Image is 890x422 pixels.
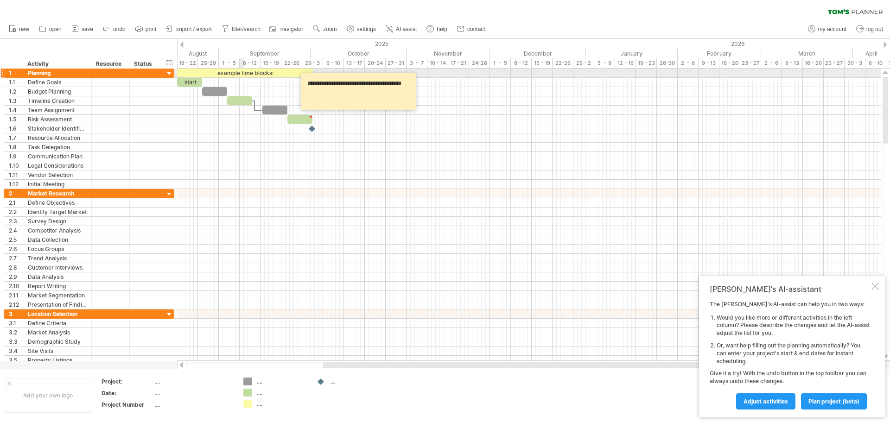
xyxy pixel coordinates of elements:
[490,58,511,68] div: 1 - 5
[146,26,156,32] span: print
[154,378,232,385] div: ....
[808,398,859,405] span: plan project (beta)
[9,328,23,337] div: 3.2
[427,58,448,68] div: 10 - 14
[177,78,202,87] div: start
[134,59,154,69] div: Status
[9,245,23,253] div: 2.6
[719,58,740,68] div: 16 - 20
[177,58,198,68] div: 18 - 22
[28,170,87,179] div: Vendor Selection
[9,337,23,346] div: 3.3
[761,58,782,68] div: 2 - 6
[710,284,870,294] div: [PERSON_NAME]'s AI-assistant
[9,198,23,207] div: 2.1
[9,263,23,272] div: 2.8
[9,78,23,87] div: 1.1
[744,398,788,405] span: Adjust activities
[28,263,87,272] div: Customer Interviews
[573,58,594,68] div: 29 - 2
[28,328,87,337] div: Market Analysis
[407,58,427,68] div: 3 - 7
[9,87,23,96] div: 1.2
[28,309,87,318] div: Location Selection
[102,401,153,409] div: Project Number
[219,49,311,58] div: September 2025
[9,96,23,105] div: 1.3
[302,58,323,68] div: 29 - 3
[615,58,636,68] div: 12 - 16
[257,389,307,397] div: ....
[101,23,128,35] a: undo
[154,389,232,397] div: ....
[49,26,62,32] span: open
[268,23,306,35] a: navigator
[344,23,379,35] a: settings
[424,23,450,35] a: help
[782,58,803,68] div: 9 - 13
[280,26,303,32] span: navigator
[240,58,261,68] div: 8 - 12
[9,180,23,189] div: 1.12
[9,235,23,244] div: 2.5
[407,49,490,58] div: November 2025
[9,152,23,161] div: 1.9
[28,346,87,355] div: Site Visits
[854,23,886,35] a: log out
[323,26,337,32] span: zoom
[28,245,87,253] div: Focus Groups
[28,69,87,77] div: Planning
[28,115,87,124] div: Risk Assessment
[865,58,886,68] div: 6 - 10
[28,356,87,365] div: Property Listings
[9,309,23,318] div: 3
[710,301,870,409] div: The [PERSON_NAME]'s AI-assist can help you in two ways: Give it a try! With the undo button in th...
[311,23,339,35] a: zoom
[28,189,87,198] div: Market Research
[9,208,23,216] div: 2.2
[511,58,532,68] div: 8 - 12
[102,389,153,397] div: Date:
[177,69,313,77] div: example time blocks:
[9,217,23,226] div: 2.3
[96,59,124,69] div: Resource
[532,58,553,68] div: 15 - 19
[113,26,126,32] span: undo
[636,58,657,68] div: 19 - 23
[845,58,865,68] div: 30 - 3
[717,342,870,365] li: Or, want help filling out the planning automatically? You can enter your project's start & end da...
[9,356,23,365] div: 3.5
[736,393,795,409] a: Adjust activities
[28,291,87,300] div: Market Segmentation
[9,69,23,77] div: 1
[467,26,485,32] span: contact
[9,106,23,114] div: 1.4
[553,58,573,68] div: 22-26
[323,58,344,68] div: 6 - 10
[82,26,93,32] span: save
[28,133,87,142] div: Resource Allocation
[9,124,23,133] div: 1.6
[699,58,719,68] div: 9 - 13
[28,226,87,235] div: Competitor Analysis
[28,124,87,133] div: Stakeholder Identification
[9,170,23,179] div: 1.11
[803,58,824,68] div: 16 - 20
[28,208,87,216] div: Identify Target Market
[740,58,761,68] div: 23 - 27
[9,133,23,142] div: 1.7
[761,49,853,58] div: March 2026
[28,217,87,226] div: Survey Design
[257,378,307,385] div: ....
[9,115,23,124] div: 1.5
[866,26,883,32] span: log out
[133,23,159,35] a: print
[28,78,87,87] div: Define Goals
[806,23,849,35] a: my account
[801,393,867,409] a: plan project (beta)
[9,226,23,235] div: 2.4
[28,180,87,189] div: Initial Meeting
[9,300,23,309] div: 2.12
[9,143,23,151] div: 1.8
[311,49,407,58] div: October 2025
